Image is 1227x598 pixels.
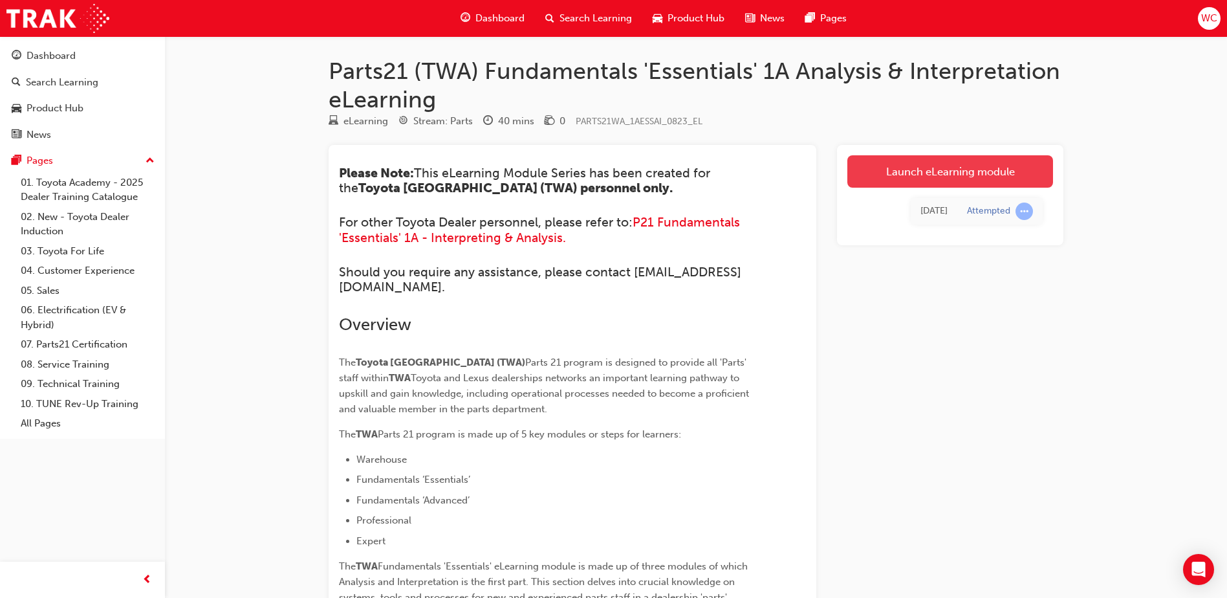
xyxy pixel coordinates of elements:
[358,181,673,195] span: Toyota [GEOGRAPHIC_DATA] (TWA) personnel only.
[339,315,411,335] span: Overview
[356,454,407,465] span: Warehouse
[142,572,152,588] span: prev-icon
[16,414,160,434] a: All Pages
[398,113,473,129] div: Stream
[339,215,633,230] span: For other Toyota Dealer personnel, please refer to:
[498,114,534,129] div: 40 mins
[820,11,847,26] span: Pages
[339,166,713,195] span: This eLearning Module Series has been created for the
[16,207,160,241] a: 02. New - Toyota Dealer Induction
[356,515,411,526] span: Professional
[329,57,1063,113] h1: Parts21 (TWA) Fundamentals 'Essentials' 1A Analysis & Interpretation eLearning
[339,215,743,245] a: P21 Fundamentals 'Essentials' 1A - Interpreting & Analysis.
[12,50,21,62] span: guage-icon
[16,241,160,261] a: 03. Toyota For Life
[760,11,785,26] span: News
[339,428,356,440] span: The
[16,300,160,335] a: 06. Electrification (EV & Hybrid)
[483,116,493,127] span: clock-icon
[16,355,160,375] a: 08. Service Training
[5,41,160,149] button: DashboardSearch LearningProduct HubNews
[16,394,160,414] a: 10. TUNE Rev-Up Training
[356,560,378,572] span: TWA
[27,49,76,63] div: Dashboard
[5,44,160,68] a: Dashboard
[16,335,160,355] a: 07. Parts21 Certification
[5,96,160,120] a: Product Hub
[559,114,565,129] div: 0
[12,155,21,167] span: pages-icon
[668,11,724,26] span: Product Hub
[735,5,795,32] a: news-iconNews
[378,428,681,440] span: Parts 21 program is made up of 5 key modules or steps for learners:
[356,535,385,547] span: Expert
[1198,7,1221,30] button: WC
[398,116,408,127] span: target-icon
[745,10,755,27] span: news-icon
[795,5,857,32] a: pages-iconPages
[16,173,160,207] a: 01. Toyota Academy - 2025 Dealer Training Catalogue
[5,149,160,173] button: Pages
[339,560,356,572] span: The
[343,114,388,129] div: eLearning
[27,101,83,116] div: Product Hub
[545,10,554,27] span: search-icon
[1015,203,1033,220] span: learningRecordVerb_ATTEMPT-icon
[450,5,535,32] a: guage-iconDashboard
[146,153,155,170] span: up-icon
[805,10,815,27] span: pages-icon
[483,113,534,129] div: Duration
[329,113,388,129] div: Type
[413,114,473,129] div: Stream: Parts
[5,71,160,94] a: Search Learning
[389,372,411,384] span: TWA
[16,261,160,281] a: 04. Customer Experience
[559,11,632,26] span: Search Learning
[461,10,470,27] span: guage-icon
[535,5,642,32] a: search-iconSearch Learning
[12,103,21,115] span: car-icon
[339,357,749,384] span: Parts 21 program is designed to provide all 'Parts' staff within
[329,116,338,127] span: learningResourceType_ELEARNING-icon
[26,75,98,90] div: Search Learning
[356,428,378,440] span: TWA
[12,129,21,141] span: news-icon
[967,205,1010,217] div: Attempted
[339,372,752,415] span: Toyota and Lexus dealerships networks an important learning pathway to upskill and gain knowledge...
[356,474,470,485] span: Fundamentals ‘Essentials’
[920,204,948,219] div: Mon Aug 04 2025 16:24:22 GMT+0800 (Australian Western Standard Time)
[847,155,1053,188] a: Launch eLearning module
[1183,554,1214,585] div: Open Intercom Messenger
[27,153,53,168] div: Pages
[545,113,565,129] div: Price
[16,374,160,394] a: 09. Technical Training
[1201,11,1217,26] span: WC
[356,494,470,506] span: Fundamentals ‘Advanced’
[27,127,51,142] div: News
[339,166,414,181] span: Please Note:
[642,5,735,32] a: car-iconProduct Hub
[545,116,554,127] span: money-icon
[356,357,525,368] span: Toyota [GEOGRAPHIC_DATA] (TWA)
[6,4,109,33] img: Trak
[576,116,702,127] span: Learning resource code
[16,281,160,301] a: 05. Sales
[5,123,160,147] a: News
[339,265,741,294] span: Should you require any assistance, please contact [EMAIL_ADDRESS][DOMAIN_NAME].
[339,357,356,368] span: The
[653,10,662,27] span: car-icon
[12,77,21,89] span: search-icon
[475,11,525,26] span: Dashboard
